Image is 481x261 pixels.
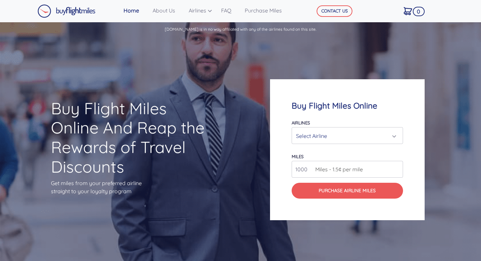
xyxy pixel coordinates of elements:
div: Select Airline [296,129,395,142]
label: miles [292,154,303,159]
img: Cart [404,7,412,15]
span: 0 [413,7,425,16]
label: Airlines [292,120,310,125]
a: Airlines [186,4,218,17]
img: Buy Flight Miles Logo [37,4,96,18]
span: Miles - 1.5¢ per mile [312,165,363,173]
p: Get miles from your preferred airline straight to your loyalty program [51,179,211,195]
a: Home [121,4,150,17]
a: Buy Flight Miles Logo [37,3,96,20]
h4: Buy Flight Miles Online [292,101,403,111]
button: CONTACT US [317,5,352,17]
button: Purchase Airline Miles [292,183,403,199]
a: About Us [150,4,186,17]
button: Select Airline [292,127,403,144]
a: FAQ [218,4,242,17]
a: Purchase Miles [242,4,293,17]
h1: Buy Flight Miles Online And Reap the Rewards of Travel Discounts [51,99,211,176]
a: 0 [401,4,422,18]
